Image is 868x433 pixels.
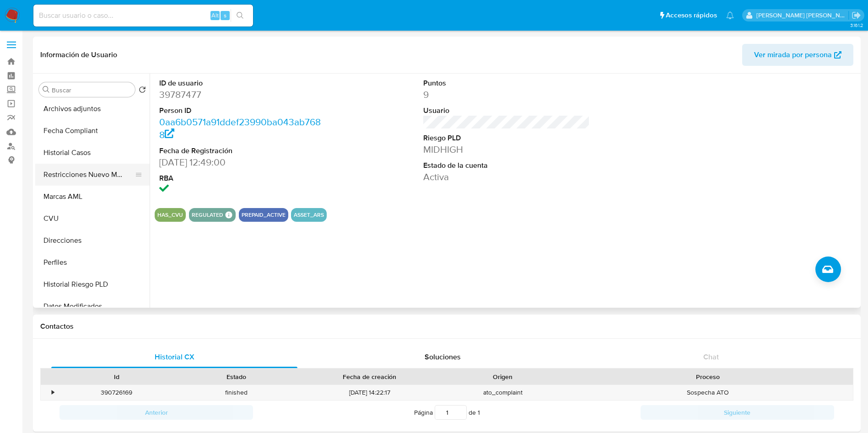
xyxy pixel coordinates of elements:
div: [DATE] 14:22:17 [297,385,443,400]
dd: [DATE] 12:49:00 [159,156,326,169]
button: Ver mirada por persona [742,44,853,66]
button: Anterior [59,405,253,420]
a: 0aa6b0571a91ddef23990ba043ab7688 [159,115,321,141]
dd: MIDHIGH [423,143,590,156]
dt: Person ID [159,106,326,116]
div: 390726169 [57,385,177,400]
button: search-icon [231,9,249,22]
button: CVU [35,208,150,230]
button: Datos Modificados [35,295,150,317]
div: Sospecha ATO [563,385,853,400]
button: Buscar [43,86,50,93]
button: Marcas AML [35,186,150,208]
dt: Puntos [423,78,590,88]
p: sandra.helbardt@mercadolibre.com [756,11,849,20]
a: Notificaciones [726,11,734,19]
dt: Estado de la cuenta [423,160,590,171]
button: Perfiles [35,251,150,273]
span: Soluciones [425,352,461,362]
button: Historial Riesgo PLD [35,273,150,295]
a: Salir [852,11,861,20]
span: Página de [414,405,480,420]
button: Direcciones [35,230,150,251]
div: Id [63,372,170,381]
dt: Usuario [423,106,590,116]
button: Volver al orden por defecto [139,86,146,96]
button: Archivos adjuntos [35,98,150,120]
dd: 39787477 [159,88,326,101]
div: • [52,388,54,397]
div: Estado [183,372,290,381]
dt: RBA [159,173,326,183]
div: finished [177,385,297,400]
dt: Fecha de Registración [159,146,326,156]
button: Fecha Compliant [35,120,150,142]
span: Accesos rápidos [666,11,717,20]
input: Buscar usuario o caso... [33,10,253,21]
div: Origen [449,372,556,381]
span: 1 [478,408,480,417]
h1: Contactos [40,322,853,331]
input: Buscar [52,86,131,94]
span: Ver mirada por persona [754,44,832,66]
button: Historial Casos [35,142,150,164]
span: Alt [211,11,219,20]
dd: 9 [423,88,590,101]
button: Siguiente [641,405,834,420]
span: s [224,11,226,20]
button: Restricciones Nuevo Mundo [35,164,142,186]
h1: Información de Usuario [40,50,117,59]
dt: ID de usuario [159,78,326,88]
div: Proceso [569,372,846,381]
dd: Activa [423,171,590,183]
span: Historial CX [155,352,194,362]
div: Fecha de creación [303,372,437,381]
span: Chat [703,352,719,362]
dt: Riesgo PLD [423,133,590,143]
div: ato_complaint [443,385,563,400]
